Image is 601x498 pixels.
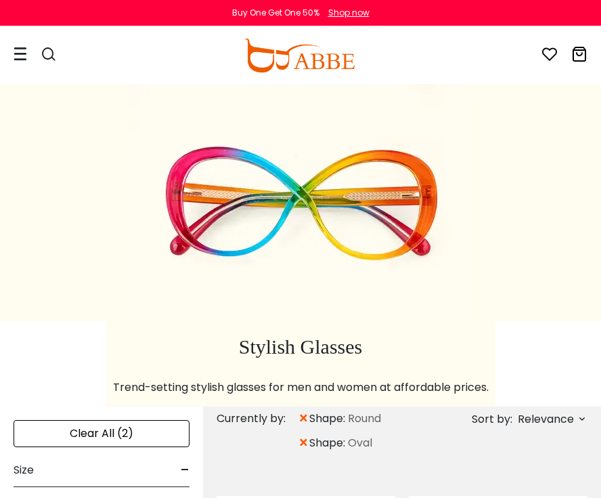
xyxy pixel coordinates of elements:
[232,7,319,19] div: Buy One Get One 50%
[328,7,370,19] div: Shop now
[348,435,372,451] span: Oval
[217,407,298,431] div: Currently by:
[129,84,472,321] img: stylish glasses
[113,335,489,359] h1: Stylish Glasses
[181,454,190,486] span: -
[14,454,34,486] span: Size
[298,431,309,455] span: ×
[113,379,489,396] p: Trend-setting stylish glasses for men and women at affordable prices.
[472,411,512,427] span: Sort by:
[298,407,309,431] span: ×
[518,407,574,432] span: Relevance
[321,7,370,18] a: Shop now
[309,435,348,451] span: shape:
[14,420,190,447] div: Clear All (2)
[348,411,381,427] span: Round
[244,39,355,72] img: abbeglasses.com
[309,411,348,427] span: shape:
